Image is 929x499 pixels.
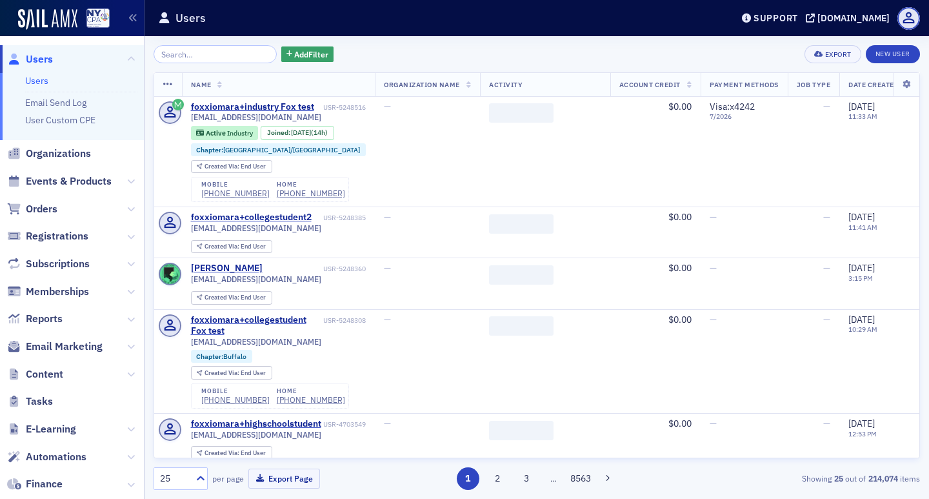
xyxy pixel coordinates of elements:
span: Registrations [26,229,88,243]
span: — [823,418,830,429]
span: ‌ [489,265,554,285]
a: Content [7,367,63,382]
span: Automations [26,450,86,464]
span: Account Credit [619,80,681,89]
span: — [384,262,391,274]
div: (14h) [291,128,328,137]
span: [DATE] [848,101,875,112]
div: [DOMAIN_NAME] [817,12,890,24]
span: — [823,101,830,112]
span: [EMAIL_ADDRESS][DOMAIN_NAME] [191,223,321,233]
div: USR-5248516 [316,103,366,112]
a: Email Send Log [25,97,86,108]
a: foxxiomara+collegestudent2 [191,212,312,223]
div: End User [205,294,266,301]
span: Orders [26,202,57,216]
span: Content [26,367,63,382]
h1: Users [175,10,206,26]
span: 7 / 2026 [710,112,779,121]
div: Created Via: End User [191,291,272,305]
time: 3:15 PM [848,274,873,283]
div: [PHONE_NUMBER] [277,395,345,405]
a: [PHONE_NUMBER] [201,188,270,198]
span: Add Filter [294,48,328,60]
span: ‌ [489,103,554,123]
span: [EMAIL_ADDRESS][DOMAIN_NAME] [191,112,321,122]
span: Payment Methods [710,80,779,89]
span: — [384,101,391,112]
div: End User [205,450,266,457]
div: Chapter: [191,350,253,363]
span: Name [191,80,212,89]
a: Email Marketing [7,340,103,354]
a: Events & Products [7,174,112,188]
span: Finance [26,477,63,491]
span: $0.00 [668,101,692,112]
span: $0.00 [668,314,692,325]
a: Organizations [7,147,91,161]
div: [PERSON_NAME] [191,263,263,274]
a: Reports [7,312,63,326]
a: Chapter:Buffalo [196,352,246,361]
button: 8563 [570,467,592,490]
span: Email Marketing [26,340,103,354]
a: E-Learning [7,422,76,436]
span: ‌ [489,316,554,336]
button: AddFilter [281,46,334,63]
span: [EMAIL_ADDRESS][DOMAIN_NAME] [191,274,321,284]
div: End User [205,243,266,250]
span: Organization Name [384,80,460,89]
a: foxxiomara+industry Fox test [191,101,314,113]
div: Export [825,51,852,58]
span: — [384,418,391,429]
a: [PHONE_NUMBER] [201,395,270,405]
span: Subscriptions [26,257,90,271]
button: Export [804,45,861,63]
span: — [710,314,717,325]
span: Events & Products [26,174,112,188]
a: Automations [7,450,86,464]
span: Created Via : [205,449,241,457]
div: mobile [201,181,270,188]
a: Finance [7,477,63,491]
span: $0.00 [668,418,692,429]
div: mobile [201,387,270,395]
span: Created Via : [205,369,241,377]
div: USR-5248385 [314,214,366,222]
strong: 25 [832,473,845,484]
span: Date Created [848,80,899,89]
span: [EMAIL_ADDRESS][DOMAIN_NAME] [191,337,321,347]
div: USR-4703549 [323,420,366,429]
div: End User [205,370,266,377]
span: [DATE] [848,262,875,274]
div: End User [205,163,266,170]
label: per page [212,473,244,484]
span: — [384,211,391,223]
span: … [544,473,563,484]
span: — [710,418,717,429]
div: Created Via: End User [191,366,272,380]
a: Active Industry [196,128,252,137]
span: [DATE] [848,314,875,325]
span: ‌ [489,421,554,440]
span: $0.00 [668,262,692,274]
span: Chapter : [196,352,223,361]
a: Subscriptions [7,257,90,271]
time: 12:53 PM [848,429,877,438]
button: 1 [457,467,479,490]
span: — [823,314,830,325]
a: foxxiomara+highschoolstudent [191,418,321,430]
strong: 214,074 [866,473,900,484]
span: Organizations [26,147,91,161]
a: [PHONE_NUMBER] [277,188,345,198]
span: Visa : x4242 [710,101,755,112]
a: Orders [7,202,57,216]
span: Job Type [797,80,830,89]
span: Tasks [26,394,53,409]
span: $0.00 [668,211,692,223]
